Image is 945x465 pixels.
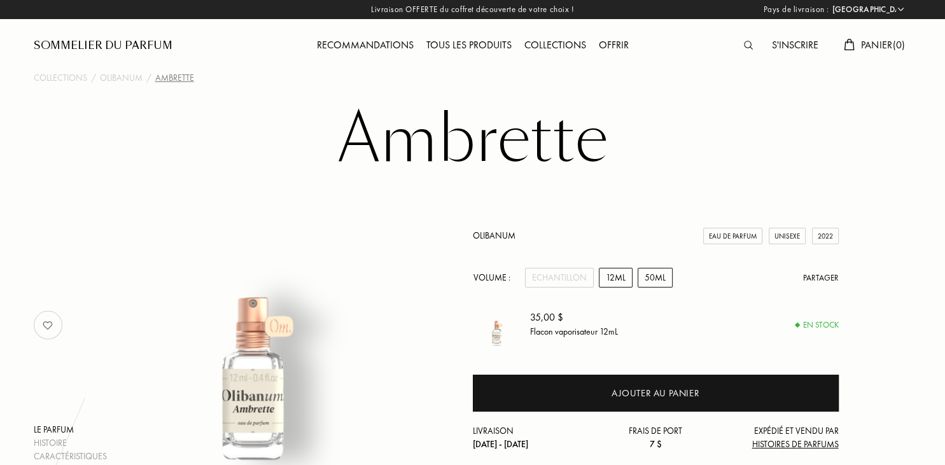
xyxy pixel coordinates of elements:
[599,268,633,288] div: 12mL
[525,268,594,288] div: Echantillon
[769,228,806,245] div: Unisexe
[420,38,518,54] div: Tous les produits
[35,312,60,338] img: no_like_p.png
[530,325,618,338] div: Flacon vaporisateur 12mL
[594,424,717,451] div: Frais de port
[764,3,829,16] span: Pays de livraison :
[155,71,194,85] div: Ambrette
[34,450,107,463] div: Caractéristiques
[592,38,635,54] div: Offrir
[34,71,87,85] a: Collections
[795,319,839,331] div: En stock
[473,230,515,241] a: Olibanum
[518,38,592,54] div: Collections
[473,438,528,450] span: [DATE] - [DATE]
[752,438,838,450] span: Histoires de Parfums
[766,38,825,52] a: S'inscrire
[530,310,618,325] div: 35,00 $
[34,423,107,436] div: Le parfum
[861,38,906,52] span: Panier ( 0 )
[703,228,762,245] div: Eau de Parfum
[592,38,635,52] a: Offrir
[34,436,107,450] div: Histoire
[473,424,595,451] div: Livraison
[100,71,143,85] a: Olibanum
[896,4,906,14] img: arrow_w.png
[311,38,420,54] div: Recommandations
[766,38,825,54] div: S'inscrire
[155,104,791,174] h1: Ambrette
[518,38,592,52] a: Collections
[146,71,151,85] div: /
[612,386,699,401] div: Ajouter au panier
[420,38,518,52] a: Tous les produits
[803,272,839,284] div: Partager
[638,268,673,288] div: 50mL
[91,71,96,85] div: /
[34,38,172,53] a: Sommelier du Parfum
[717,424,839,451] div: Expédié et vendu par
[744,41,753,50] img: search_icn.svg
[473,268,517,288] div: Volume :
[844,39,854,50] img: cart.svg
[812,228,839,245] div: 2022
[311,38,420,52] a: Recommandations
[649,438,661,450] span: 7 $
[473,300,521,348] img: Ambrette Olibanum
